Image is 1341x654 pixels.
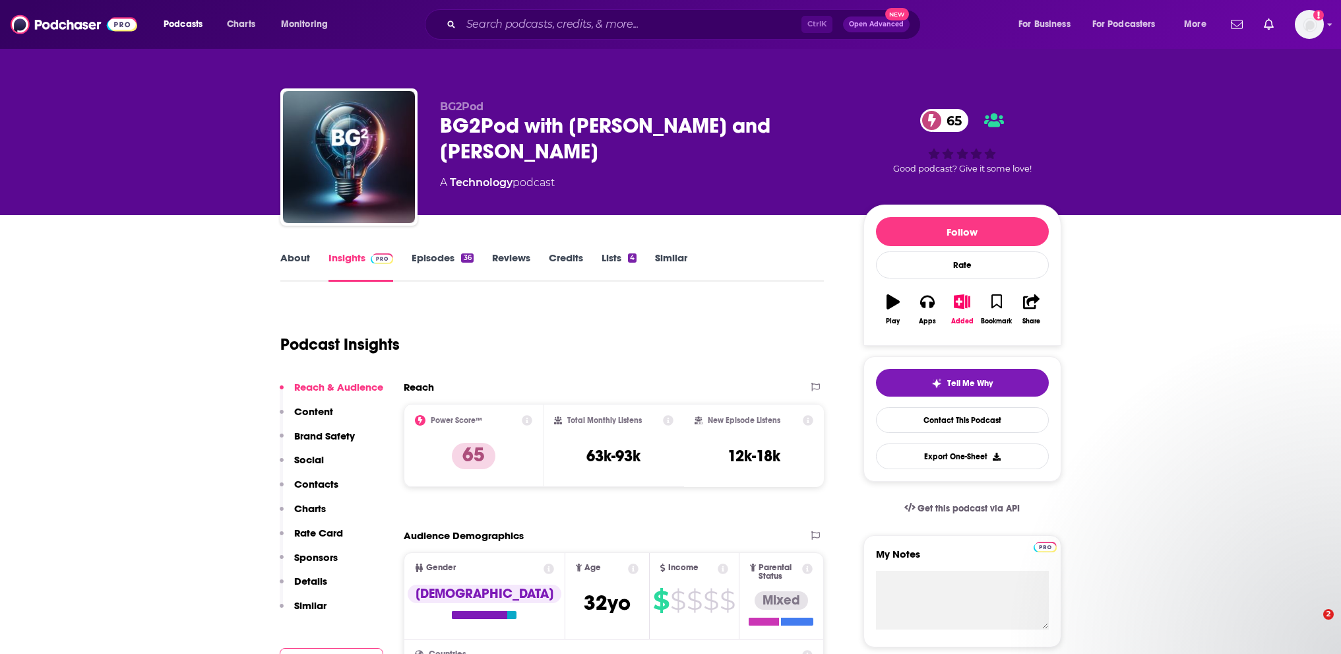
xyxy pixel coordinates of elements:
button: Details [280,575,327,599]
h2: Power Score™ [431,416,482,425]
span: More [1184,15,1206,34]
span: $ [653,590,669,611]
span: Ctrl K [801,16,832,33]
button: Charts [280,502,326,527]
button: Share [1014,286,1048,333]
p: Reach & Audience [294,381,383,393]
span: Logged in as mindyn [1295,10,1324,39]
h1: Podcast Insights [280,335,400,354]
div: 65Good podcast? Give it some love! [863,100,1061,182]
a: About [280,251,310,282]
button: Show profile menu [1295,10,1324,39]
img: BG2Pod with Brad Gerstner and Bill Gurley [283,91,415,223]
p: Contacts [294,478,338,490]
div: Bookmark [981,317,1012,325]
span: 32 yo [584,590,631,616]
button: Bookmark [980,286,1014,333]
span: Charts [227,15,255,34]
p: Social [294,453,324,466]
a: Show notifications dropdown [1259,13,1279,36]
span: Age [584,564,601,572]
button: Contacts [280,478,338,502]
a: Credits [549,251,583,282]
a: Episodes36 [412,251,473,282]
h3: 12k-18k [728,446,780,466]
button: Similar [280,599,327,624]
a: Show notifications dropdown [1226,13,1248,36]
h2: Audience Demographics [404,529,524,542]
span: Good podcast? Give it some love! [893,164,1032,174]
div: Apps [919,317,936,325]
iframe: Intercom live chat [1296,609,1328,641]
button: Sponsors [280,551,338,575]
button: open menu [272,14,345,35]
button: open menu [1084,14,1175,35]
span: Income [668,564,699,572]
h3: 63k-93k [586,446,640,466]
p: Details [294,575,327,587]
img: Podchaser Pro [1034,542,1057,552]
span: $ [720,590,735,611]
span: 65 [933,109,968,132]
button: Follow [876,217,1049,246]
p: Brand Safety [294,430,355,442]
div: [DEMOGRAPHIC_DATA] [408,585,561,603]
span: New [885,8,909,20]
button: Brand Safety [280,430,355,454]
span: Podcasts [164,15,203,34]
p: Charts [294,502,326,515]
p: Rate Card [294,527,343,539]
span: Parental Status [759,564,800,581]
span: Gender [426,564,456,572]
button: open menu [1009,14,1087,35]
button: Content [280,405,333,430]
div: Added [951,317,974,325]
div: Rate [876,251,1049,278]
span: Monitoring [281,15,328,34]
span: $ [703,590,718,611]
a: Pro website [1034,540,1057,552]
button: Reach & Audience [280,381,383,405]
a: Get this podcast via API [894,492,1031,525]
span: 2 [1323,609,1334,620]
div: A podcast [440,175,555,191]
span: BG2Pod [440,100,483,113]
a: Charts [218,14,263,35]
button: Social [280,453,324,478]
button: Added [945,286,979,333]
span: Get this podcast via API [918,503,1020,514]
div: Search podcasts, credits, & more... [437,9,933,40]
img: Podchaser - Follow, Share and Rate Podcasts [11,12,137,37]
a: Technology [450,176,513,189]
h2: Total Monthly Listens [567,416,642,425]
a: Similar [655,251,687,282]
div: Share [1022,317,1040,325]
img: User Profile [1295,10,1324,39]
svg: Add a profile image [1313,10,1324,20]
a: Lists4 [602,251,637,282]
h2: New Episode Listens [708,416,780,425]
div: 36 [461,253,473,263]
label: My Notes [876,548,1049,571]
button: Export One-Sheet [876,443,1049,469]
a: InsightsPodchaser Pro [328,251,394,282]
button: Open AdvancedNew [843,16,910,32]
button: Apps [910,286,945,333]
div: 4 [628,253,637,263]
span: $ [687,590,702,611]
span: Tell Me Why [947,378,993,389]
a: 65 [920,109,968,132]
div: Mixed [755,591,808,610]
span: Open Advanced [849,21,904,28]
button: open menu [154,14,220,35]
span: For Business [1018,15,1071,34]
input: Search podcasts, credits, & more... [461,14,801,35]
img: Podchaser Pro [371,253,394,264]
p: Content [294,405,333,418]
button: open menu [1175,14,1223,35]
a: Reviews [492,251,530,282]
p: Similar [294,599,327,612]
div: Play [886,317,900,325]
